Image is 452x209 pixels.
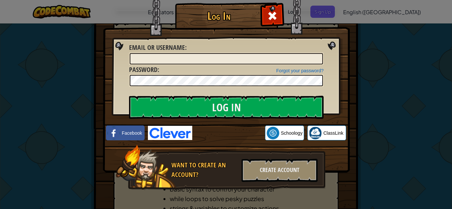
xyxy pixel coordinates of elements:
a: Forgot your password? [276,68,324,73]
img: schoology.png [267,127,279,139]
span: Email or Username [129,43,185,52]
img: classlink-logo-small.png [309,127,322,139]
span: Facebook [122,130,142,136]
span: ClassLink [323,130,343,136]
label: : [129,65,159,75]
label: : [129,43,187,52]
img: clever-logo-blue.png [148,126,192,140]
img: facebook_small.png [108,127,120,139]
iframe: Sign in with Google Button [192,126,265,140]
span: Schoology [281,130,302,136]
div: Want to create an account? [171,160,238,179]
span: Password [129,65,158,74]
input: Log In [129,96,324,119]
h1: Log In [177,10,261,22]
div: Create Account [242,159,318,182]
